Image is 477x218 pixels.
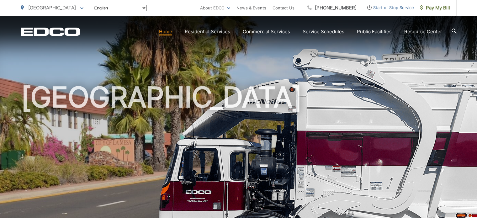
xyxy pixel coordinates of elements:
a: Residential Services [185,28,230,35]
a: Service Schedules [303,28,344,35]
span: [GEOGRAPHIC_DATA] [28,5,76,11]
a: News & Events [236,4,266,12]
a: About EDCO [200,4,230,12]
a: EDCD logo. Return to the homepage. [21,27,80,36]
a: Public Facilities [357,28,392,35]
a: Commercial Services [243,28,290,35]
span: Pay My Bill [420,4,450,12]
select: Select a language [93,5,147,11]
a: Resource Center [404,28,442,35]
a: Contact Us [273,4,294,12]
a: Home [159,28,172,35]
